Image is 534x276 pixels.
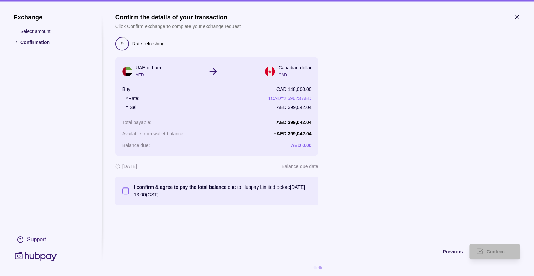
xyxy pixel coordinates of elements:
p: AED [136,71,161,79]
p: 1 CAD = 2.69623 AED [268,95,312,102]
p: − AED 399,042.04 [274,131,312,136]
a: Support [14,232,88,247]
p: × Rate: [126,95,140,102]
p: AED 399,042.04 [277,104,312,111]
p: UAE dirham [136,64,161,71]
p: Balance due : [122,143,150,148]
p: Buy [122,85,130,93]
p: [DATE] [122,162,137,170]
p: Canadian dollar [279,64,312,71]
p: due to Hubpay Limited before [DATE] 13:00 (GST). [134,183,312,198]
p: Select amount [20,28,88,35]
p: CAD [279,71,312,79]
span: Confirm [487,249,505,255]
h1: Exchange [14,14,88,21]
p: Confirmation [20,39,88,46]
img: ca [265,66,275,76]
p: = Sell: [126,104,139,111]
p: Balance due date [282,162,318,170]
div: Support [27,236,46,243]
p: AED 0.00 [291,143,312,148]
p: CAD 148,000.00 [276,85,312,93]
p: Total payable : [122,120,151,125]
p: Available from wallet balance : [122,131,185,136]
button: Confirm [470,244,520,259]
p: 9 [121,40,124,47]
h1: Confirm the details of your transaction [115,14,241,21]
p: AED 399,042.04 [276,120,312,125]
button: Previous [115,244,463,259]
img: ae [122,66,132,76]
p: Rate refreshing [132,40,165,47]
span: Previous [443,249,463,255]
p: Click Confirm exchange to complete your exchange request [115,23,241,30]
p: I confirm & agree to pay the total balance [134,184,227,190]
